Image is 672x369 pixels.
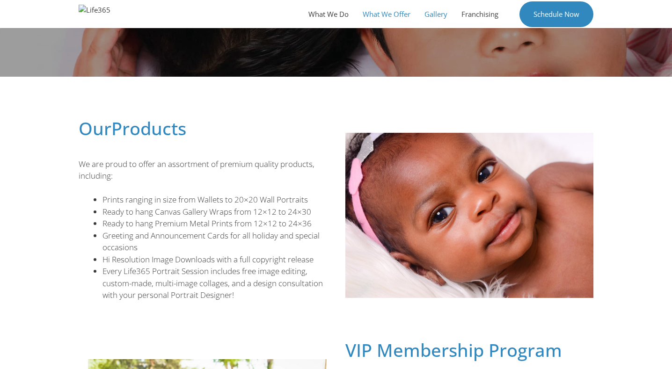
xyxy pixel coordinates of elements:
li: Ready to hang Canvas Gallery Wraps from 12×12 to 24×30 [102,206,327,218]
li: Every Life365 Portrait Session includes free image editing, custom-made, multi-image collages, an... [102,265,327,301]
li: Hi Resolution Image Downloads with a full copyright release [102,253,327,266]
a: Schedule Now [519,1,593,27]
li: Ready to hang Premium Metal Prints from 12×12 to 24×36 [102,217,327,230]
p: We are proud to offer an assortment of premium quality products, including: [79,158,327,182]
li: Greeting and Announcement Cards for all holiday and special occasions [102,230,327,253]
h2: VIP Membership Program [345,341,584,359]
span: Products [111,116,186,140]
li: Prints ranging in size from Wallets to 20×20 Wall Portraits [102,194,327,206]
span: Our [79,116,111,140]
